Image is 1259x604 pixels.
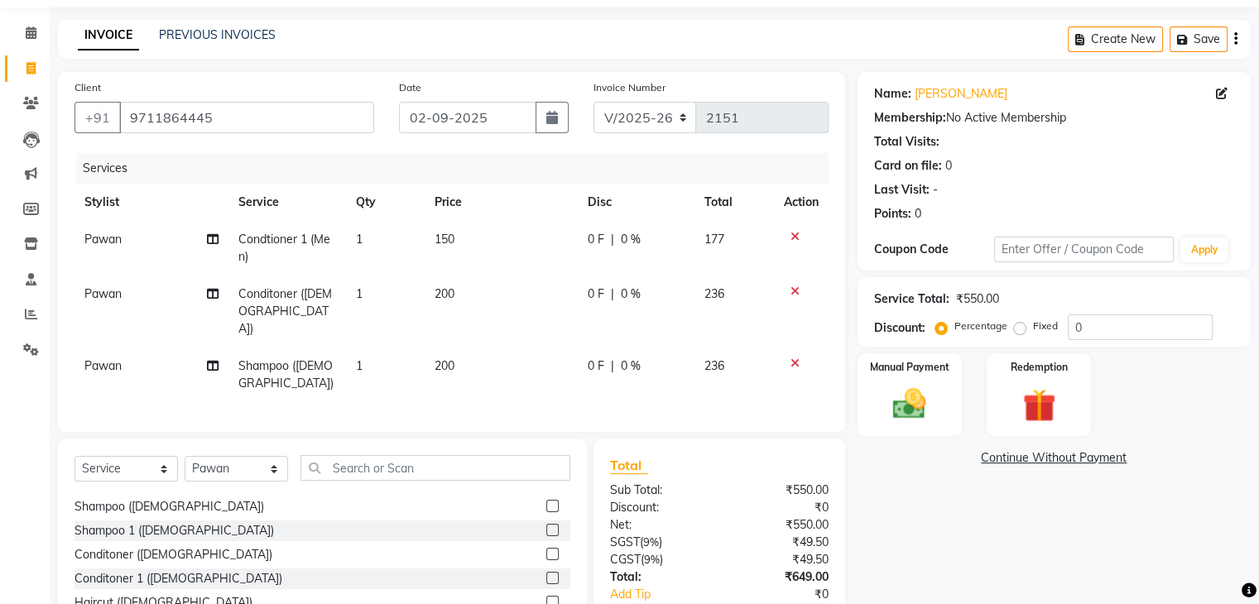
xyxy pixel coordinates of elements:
div: Coupon Code [874,241,994,258]
label: Date [399,80,421,95]
div: Services [76,153,841,184]
button: +91 [74,102,121,133]
span: 9% [643,535,659,549]
span: 0 F [588,357,604,375]
div: 0 [945,157,952,175]
span: 1 [356,358,363,373]
span: 0 % [621,357,641,375]
div: ( ) [598,551,719,568]
span: 150 [435,232,454,247]
div: Service Total: [874,290,949,308]
span: SGST [610,534,640,549]
span: 236 [704,358,724,373]
a: INVOICE [78,21,139,50]
div: Conditoner 1 ([DEMOGRAPHIC_DATA]) [74,570,282,587]
div: Discount: [598,499,719,516]
th: Qty [346,184,425,221]
span: Total [610,457,648,474]
span: Condtioner 1 (Men) [238,232,330,264]
span: Shampoo ([DEMOGRAPHIC_DATA]) [238,358,334,391]
span: 200 [435,358,454,373]
th: Stylist [74,184,228,221]
div: ₹550.00 [719,482,841,499]
img: _gift.svg [1012,385,1066,426]
button: Create New [1068,26,1163,52]
div: ₹49.50 [719,534,841,551]
div: Conditoner ([DEMOGRAPHIC_DATA]) [74,546,272,563]
span: Pawan [84,358,122,373]
label: Client [74,80,101,95]
span: 0 F [588,231,604,248]
span: Pawan [84,286,122,301]
span: | [611,285,614,303]
th: Service [228,184,346,221]
div: Membership: [874,109,946,127]
input: Enter Offer / Coupon Code [994,237,1175,262]
div: Name: [874,85,911,103]
button: Save [1170,26,1228,52]
div: Last Visit: [874,181,930,199]
a: Continue Without Payment [861,449,1247,467]
span: 1 [356,232,363,247]
label: Percentage [954,319,1007,333]
div: Total: [598,568,719,586]
span: | [611,357,614,375]
div: ₹649.00 [719,568,841,586]
div: ₹550.00 [956,290,999,308]
th: Disc [578,184,694,221]
div: Sub Total: [598,482,719,499]
div: ₹550.00 [719,516,841,534]
div: ₹0 [739,586,840,603]
input: Search or Scan [300,455,570,481]
div: No Active Membership [874,109,1234,127]
img: _cash.svg [882,385,936,423]
th: Total [694,184,774,221]
span: Conditoner ([DEMOGRAPHIC_DATA]) [238,286,332,336]
button: Apply [1180,237,1228,262]
th: Action [774,184,829,221]
div: ₹0 [719,499,841,516]
div: Shampoo 1 ([DEMOGRAPHIC_DATA]) [74,522,274,539]
a: PREVIOUS INVOICES [159,27,276,42]
input: Search by Name/Mobile/Email/Code [119,102,374,133]
span: 236 [704,286,724,301]
span: 9% [644,553,660,566]
label: Redemption [1011,360,1068,375]
a: [PERSON_NAME] [915,85,1007,103]
div: 0 [915,205,921,223]
span: 1 [356,286,363,301]
div: - [933,181,938,199]
div: Total Visits: [874,133,939,151]
span: 0 F [588,285,604,303]
div: Discount: [874,319,925,337]
div: Card on file: [874,157,942,175]
div: Shampoo ([DEMOGRAPHIC_DATA]) [74,498,264,515]
span: CGST [610,552,641,567]
label: Fixed [1033,319,1058,333]
span: | [611,231,614,248]
span: Pawan [84,232,122,247]
div: ₹49.50 [719,551,841,568]
th: Price [425,184,578,221]
div: Net: [598,516,719,534]
div: Points: [874,205,911,223]
span: 0 % [621,231,641,248]
span: 200 [435,286,454,301]
span: 0 % [621,285,641,303]
div: ( ) [598,534,719,551]
label: Invoice Number [593,80,666,95]
span: 177 [704,232,724,247]
label: Manual Payment [870,360,949,375]
a: Add Tip [598,586,739,603]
